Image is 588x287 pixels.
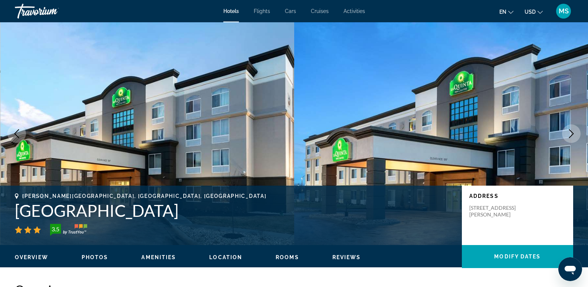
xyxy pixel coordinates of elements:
h1: [GEOGRAPHIC_DATA] [15,201,454,220]
a: Hotels [223,8,239,14]
span: [PERSON_NAME][GEOGRAPHIC_DATA], [GEOGRAPHIC_DATA], [GEOGRAPHIC_DATA] [22,193,266,199]
button: Overview [15,254,48,261]
a: Cars [285,8,296,14]
button: Previous image [7,124,26,143]
button: Modify Dates [462,245,573,268]
button: Change language [499,6,513,17]
button: Photos [82,254,108,261]
span: USD [525,9,536,15]
a: Flights [254,8,270,14]
p: Address [469,193,566,199]
button: Rooms [276,254,299,261]
button: Next image [562,124,581,143]
p: [STREET_ADDRESS][PERSON_NAME] [469,205,529,218]
span: en [499,9,506,15]
img: TrustYou guest rating badge [50,224,87,236]
span: Modify Dates [494,254,541,260]
button: User Menu [554,3,573,19]
button: Location [209,254,242,261]
div: 3.5 [48,225,63,234]
a: Activities [344,8,365,14]
button: Amenities [141,254,176,261]
button: Change currency [525,6,543,17]
a: Travorium [15,1,89,21]
span: MS [559,7,569,15]
iframe: Button to launch messaging window [558,257,582,281]
a: Cruises [311,8,329,14]
button: Reviews [332,254,361,261]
